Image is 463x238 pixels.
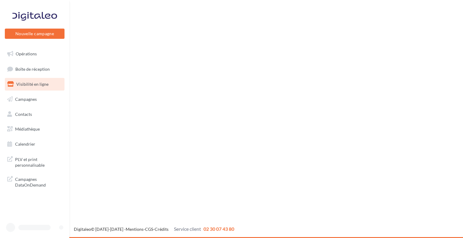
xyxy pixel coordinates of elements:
[4,63,66,76] a: Boîte de réception
[15,126,40,131] span: Médiathèque
[4,48,66,60] a: Opérations
[4,93,66,106] a: Campagnes
[4,108,66,121] a: Contacts
[145,227,153,232] a: CGS
[74,227,91,232] a: Digitaleo
[74,227,234,232] span: © [DATE]-[DATE] - - -
[15,66,50,71] span: Boîte de réception
[15,141,35,147] span: Calendrier
[15,97,37,102] span: Campagnes
[4,138,66,150] a: Calendrier
[4,153,66,171] a: PLV et print personnalisable
[126,227,143,232] a: Mentions
[4,78,66,91] a: Visibilité en ligne
[15,175,62,188] span: Campagnes DataOnDemand
[155,227,169,232] a: Crédits
[16,51,37,56] span: Opérations
[16,82,49,87] span: Visibilité en ligne
[15,155,62,168] span: PLV et print personnalisable
[203,226,234,232] span: 02 30 07 43 80
[5,29,65,39] button: Nouvelle campagne
[174,226,201,232] span: Service client
[15,111,32,116] span: Contacts
[4,173,66,190] a: Campagnes DataOnDemand
[4,123,66,135] a: Médiathèque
